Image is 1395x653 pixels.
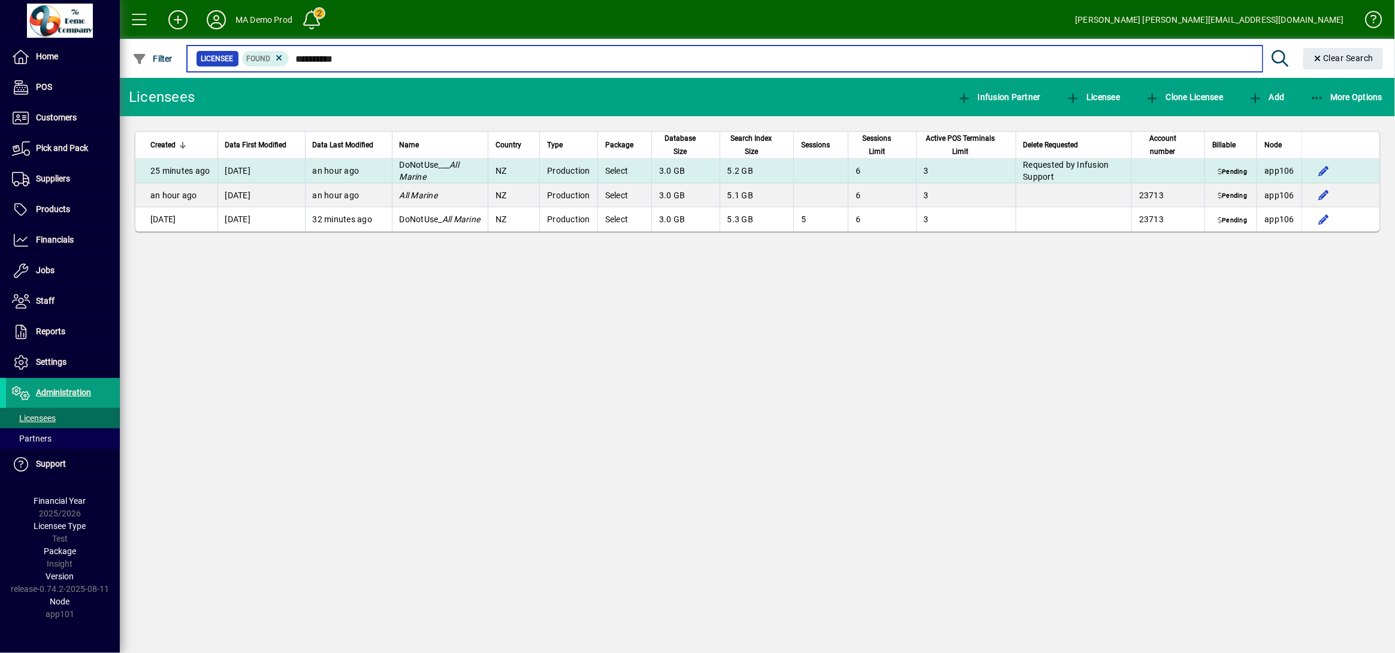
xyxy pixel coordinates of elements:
td: 3.0 GB [651,207,720,231]
span: Suppliers [36,174,70,183]
span: Version [46,572,74,581]
span: Licensee [1066,92,1121,102]
em: Marine [411,191,438,200]
span: POS [36,82,52,92]
span: Name [400,138,419,152]
span: Settings [36,357,67,367]
a: POS [6,72,120,102]
td: Production [539,207,597,231]
span: Home [36,52,58,61]
td: 5.1 GB [720,183,793,207]
div: Active POS Terminals Limit [924,132,1008,158]
a: Settings [6,347,120,377]
span: Data First Modified [225,138,287,152]
span: Package [605,138,633,152]
em: All [400,191,409,200]
button: Infusion Partner [954,86,1044,108]
span: Account number [1139,132,1186,158]
a: Home [6,42,120,72]
span: Jobs [36,265,55,275]
div: Account number [1139,132,1197,158]
td: 3.0 GB [651,183,720,207]
td: 32 minutes ago [305,207,392,231]
td: Production [539,183,597,207]
td: 23713 [1131,183,1204,207]
span: Infusion Partner [957,92,1041,102]
span: Customers [36,113,77,122]
a: Pick and Pack [6,134,120,164]
td: 25 minutes ago [135,159,218,183]
td: 5 [793,207,848,231]
span: Sessions [801,138,830,152]
span: Delete Requested [1023,138,1079,152]
span: Licensee Type [34,521,86,531]
a: Products [6,195,120,225]
span: Financials [36,235,74,244]
td: [DATE] [135,207,218,231]
span: Clear Search [1313,53,1374,63]
td: 3.0 GB [651,159,720,183]
em: Marine [400,172,427,182]
div: Sessions Limit [856,132,909,158]
td: Select [597,207,651,231]
mat-chip: Found Status: Found [242,51,289,66]
span: Pick and Pack [36,143,88,153]
td: [DATE] [218,207,305,231]
td: 3 [916,159,1016,183]
a: Customers [6,103,120,133]
a: Jobs [6,256,120,286]
button: Profile [197,9,235,31]
button: Edit [1314,210,1333,229]
em: All [449,160,459,170]
span: Pending [1215,192,1249,201]
span: DoNotUse_ [400,214,481,224]
button: Clone Licensee [1142,86,1226,108]
td: 23713 [1131,207,1204,231]
a: Reports [6,317,120,347]
span: Data Last Modified [313,138,374,152]
td: NZ [488,183,539,207]
span: app106.prod.infusionbusinesssoftware.com [1264,191,1294,200]
div: Data First Modified [225,138,298,152]
span: DoNotUse___ [400,160,460,182]
button: Edit [1314,186,1333,205]
td: 5.3 GB [720,207,793,231]
a: Knowledge Base [1356,2,1380,41]
td: Requested by Infusion Support [1016,159,1131,183]
button: Licensee [1063,86,1124,108]
span: Products [36,204,70,214]
td: Select [597,159,651,183]
span: Pending [1215,167,1249,177]
span: app106.prod.infusionbusinesssoftware.com [1264,166,1294,176]
td: NZ [488,207,539,231]
span: Node [1264,138,1282,152]
div: Billable [1212,138,1249,152]
button: Edit [1314,161,1333,180]
span: Billable [1212,138,1236,152]
a: Suppliers [6,164,120,194]
td: Select [597,183,651,207]
span: Support [36,459,66,468]
span: Database Size [659,132,702,158]
span: Staff [36,296,55,306]
span: Clone Licensee [1145,92,1223,102]
span: Licensees [12,413,56,423]
button: Add [159,9,197,31]
td: [DATE] [218,159,305,183]
button: Filter [129,48,176,69]
div: Created [150,138,210,152]
div: Search Index Size [727,132,786,158]
span: Package [44,546,76,556]
td: 6 [848,183,916,207]
em: Marine [454,214,481,224]
div: [PERSON_NAME] [PERSON_NAME][EMAIL_ADDRESS][DOMAIN_NAME] [1075,10,1344,29]
div: Name [400,138,481,152]
div: Delete Requested [1023,138,1124,152]
span: Sessions Limit [856,132,898,158]
button: More Options [1307,86,1386,108]
a: Staff [6,286,120,316]
td: 5.2 GB [720,159,793,183]
span: Filter [132,54,173,64]
span: Type [547,138,563,152]
td: an hour ago [305,159,392,183]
